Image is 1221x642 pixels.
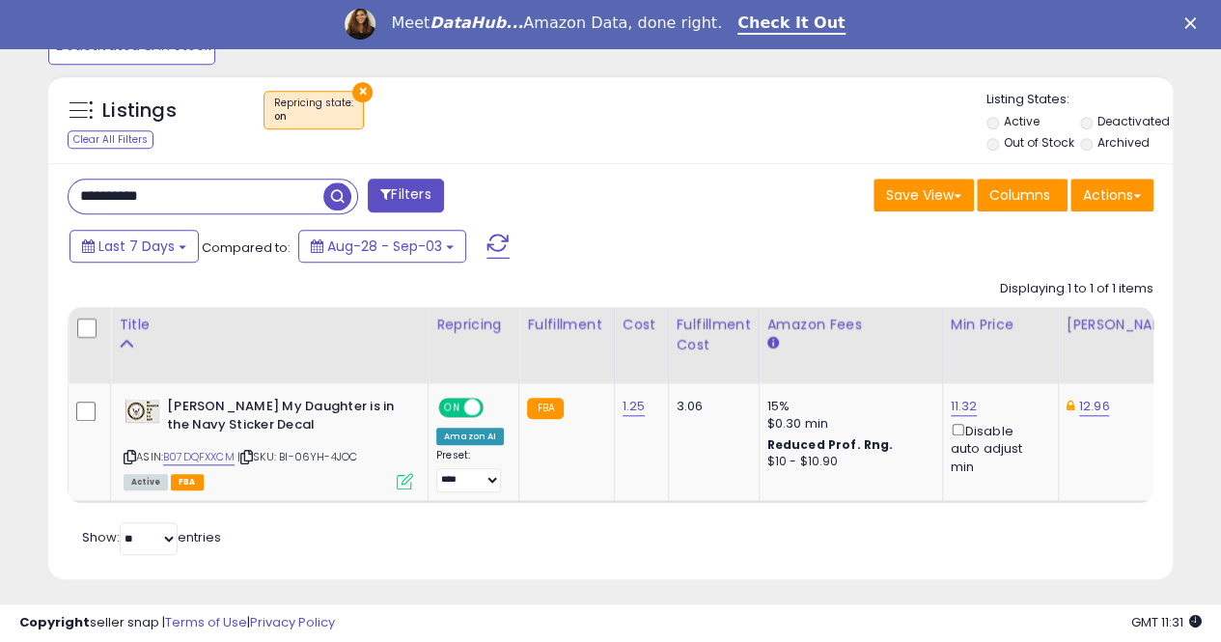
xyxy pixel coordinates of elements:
span: | SKU: BI-06YH-4JOC [237,449,357,464]
button: Actions [1070,179,1153,211]
div: Title [119,315,420,335]
div: Fulfillment Cost [677,315,751,355]
a: Privacy Policy [250,613,335,631]
div: Min Price [951,315,1050,335]
button: Columns [977,179,1068,211]
i: DataHub... [430,14,523,32]
div: $10 - $10.90 [767,454,928,470]
div: Close [1184,17,1204,29]
span: Show: entries [82,528,221,546]
span: OFF [481,400,512,416]
a: 11.32 [951,397,978,416]
div: 15% [767,398,928,415]
button: × [352,82,373,102]
b: [PERSON_NAME] My Daughter is in the Navy Sticker Decal [167,398,402,438]
span: Last 7 Days [98,237,175,256]
div: Fulfillment [527,315,605,335]
div: Displaying 1 to 1 of 1 items [1000,280,1153,298]
span: Aug-28 - Sep-03 [327,237,442,256]
div: Repricing [436,315,511,335]
span: ON [440,400,464,416]
div: Preset: [436,449,504,492]
div: Amazon AI [436,428,504,445]
div: [PERSON_NAME] [1067,315,1181,335]
img: 41vvpfzUutL._SL40_.jpg [124,398,162,424]
span: FBA [171,474,204,490]
h5: Listings [102,98,177,125]
div: Clear All Filters [68,130,153,149]
a: Terms of Use [165,613,247,631]
a: 12.96 [1079,397,1110,416]
div: $0.30 min [767,415,928,433]
label: Out of Stock [1003,134,1073,151]
span: Compared to: [202,238,291,257]
a: 1.25 [623,397,646,416]
label: Archived [1097,134,1150,151]
a: B07DQFXXCM [163,449,235,465]
button: Save View [874,179,974,211]
a: Check It Out [737,14,846,35]
div: on [274,110,353,124]
small: FBA [527,398,563,419]
div: 3.06 [677,398,744,415]
img: Profile image for Georgie [345,9,375,40]
b: Reduced Prof. Rng. [767,436,894,453]
div: Cost [623,315,660,335]
label: Deactivated [1097,113,1170,129]
div: seller snap | | [19,614,335,632]
label: Active [1003,113,1039,129]
span: All listings currently available for purchase on Amazon [124,474,168,490]
button: Aug-28 - Sep-03 [298,230,466,263]
span: Columns [989,185,1050,205]
small: Amazon Fees. [767,335,779,352]
p: Listing States: [986,91,1173,109]
button: Filters [368,179,443,212]
button: Last 7 Days [69,230,199,263]
div: Amazon Fees [767,315,934,335]
span: 2025-09-12 11:31 GMT [1131,613,1202,631]
span: Repricing state : [274,96,353,125]
strong: Copyright [19,613,90,631]
div: Meet Amazon Data, done right. [391,14,722,33]
div: Disable auto adjust min [951,420,1043,476]
div: ASIN: [124,398,413,488]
